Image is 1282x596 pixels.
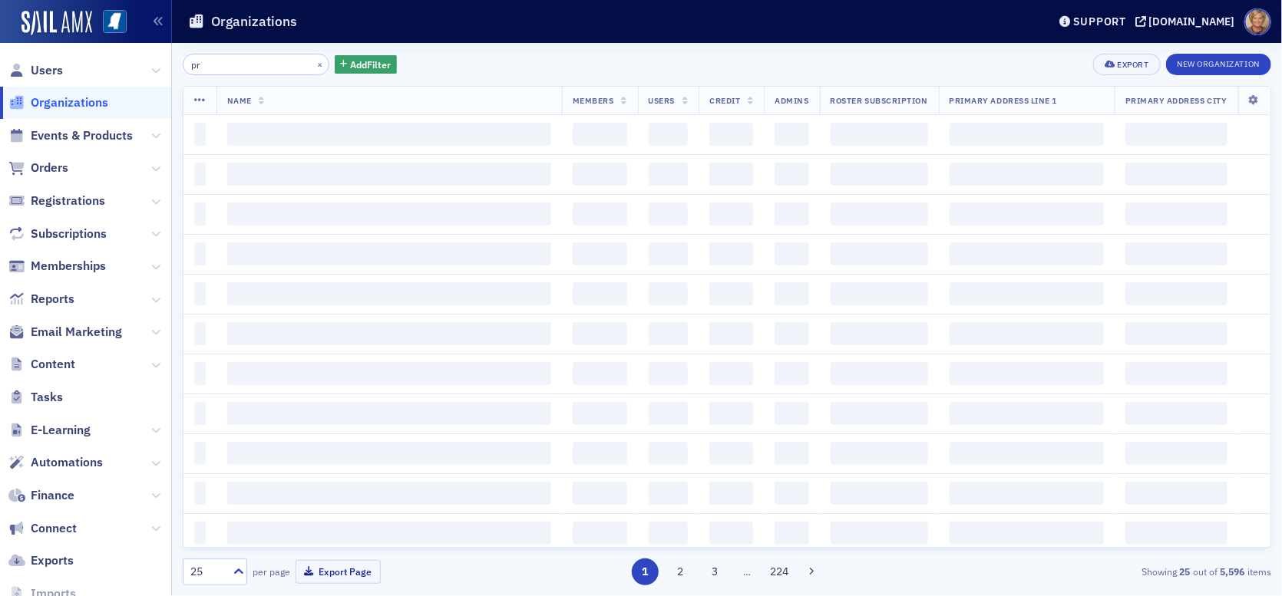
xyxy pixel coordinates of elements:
span: ‌ [831,123,928,146]
span: ‌ [950,362,1104,385]
span: ‌ [227,482,551,505]
span: ‌ [649,322,689,345]
span: Email Marketing [31,324,122,341]
div: [DOMAIN_NAME] [1149,15,1235,28]
button: Export Page [296,560,381,584]
span: ‌ [194,203,206,226]
a: Events & Products [8,127,133,144]
span: ‌ [775,402,808,425]
span: ‌ [775,163,808,186]
span: ‌ [649,522,689,545]
span: Content [31,356,75,373]
span: Credit [709,95,740,106]
span: ‌ [1125,322,1227,345]
span: Members [573,95,614,106]
strong: 25 [1177,565,1193,578]
span: ‌ [227,442,551,465]
span: ‌ [709,203,753,226]
button: [DOMAIN_NAME] [1135,16,1241,27]
span: ‌ [1125,402,1227,425]
button: 3 [702,558,729,585]
span: ‌ [573,203,627,226]
span: Tasks [31,389,63,406]
span: Users [649,95,676,106]
span: ‌ [831,163,928,186]
span: ‌ [649,242,689,265]
span: ‌ [227,322,551,345]
button: Export [1093,54,1160,75]
span: Reports [31,291,74,308]
span: ‌ [194,362,206,385]
span: Events & Products [31,127,133,144]
span: Exports [31,552,74,569]
a: Automations [8,454,103,471]
span: ‌ [709,522,753,545]
span: Profile [1244,8,1271,35]
span: ‌ [227,362,551,385]
button: New Organization [1166,54,1271,75]
a: Organizations [8,94,108,111]
span: Users [31,62,63,79]
span: Registrations [31,193,105,209]
span: Finance [31,487,74,504]
span: Primary Address Line 1 [950,95,1058,106]
span: ‌ [709,402,753,425]
span: ‌ [709,163,753,186]
span: ‌ [709,482,753,505]
a: Subscriptions [8,226,107,242]
span: ‌ [573,123,627,146]
span: ‌ [227,123,551,146]
button: 1 [632,558,659,585]
a: Orders [8,160,68,176]
span: Roster Subscription [831,95,928,106]
span: ‌ [649,163,689,186]
span: ‌ [194,123,206,146]
button: 224 [766,558,793,585]
a: Connect [8,520,77,537]
span: ‌ [709,242,753,265]
span: ‌ [573,163,627,186]
span: Add Filter [350,58,391,71]
label: per page [253,565,290,578]
span: ‌ [950,203,1104,226]
span: ‌ [194,322,206,345]
a: View Homepage [92,10,127,36]
span: ‌ [649,402,689,425]
span: ‌ [227,522,551,545]
span: ‌ [194,402,206,425]
span: ‌ [649,362,689,385]
span: ‌ [831,362,928,385]
span: E-Learning [31,422,91,439]
span: Connect [31,520,77,537]
span: Name [227,95,252,106]
span: ‌ [950,522,1104,545]
span: ‌ [950,402,1104,425]
a: SailAMX [21,11,92,35]
a: Content [8,356,75,373]
span: … [736,565,758,578]
button: 2 [666,558,693,585]
span: ‌ [950,123,1104,146]
span: ‌ [1125,442,1227,465]
span: ‌ [573,282,627,305]
div: Showing out of items [919,565,1271,578]
span: ‌ [227,242,551,265]
span: Orders [31,160,68,176]
span: ‌ [227,282,551,305]
span: ‌ [831,242,928,265]
a: Email Marketing [8,324,122,341]
span: ‌ [1125,362,1227,385]
span: ‌ [709,282,753,305]
a: New Organization [1166,56,1271,70]
span: Organizations [31,94,108,111]
a: E-Learning [8,422,91,439]
span: ‌ [194,482,206,505]
span: ‌ [573,362,627,385]
input: Search… [183,54,329,75]
button: AddFilter [335,55,398,74]
a: Registrations [8,193,105,209]
span: ‌ [831,282,928,305]
span: ‌ [831,402,928,425]
span: ‌ [1125,163,1227,186]
span: ‌ [831,322,928,345]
